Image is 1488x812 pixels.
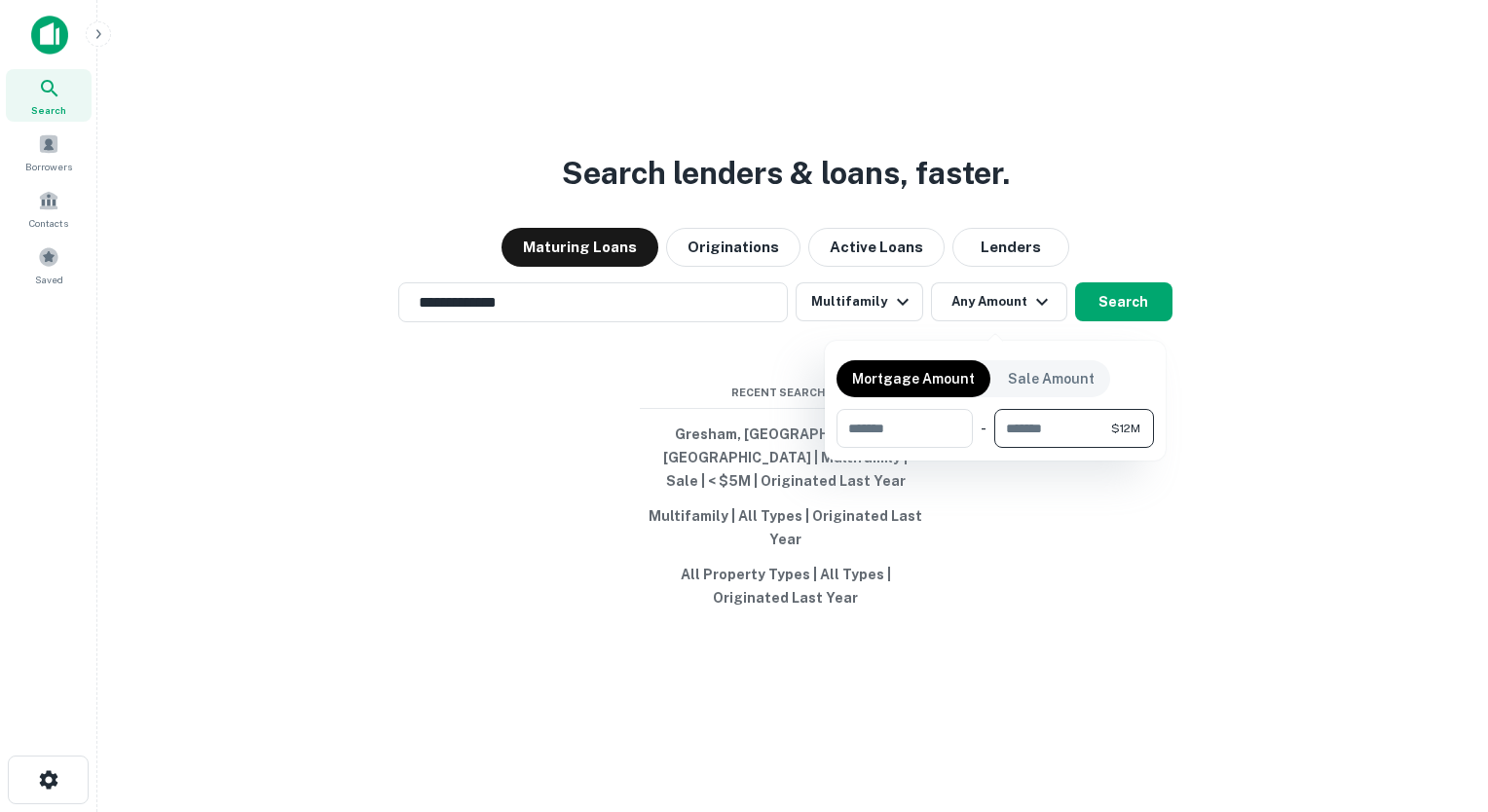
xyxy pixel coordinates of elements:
div: - [981,409,986,448]
iframe: Chat Widget [1391,656,1488,750]
span: $12M [1111,420,1140,437]
p: Mortgage Amount [852,368,975,389]
p: Sale Amount [1008,368,1095,389]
